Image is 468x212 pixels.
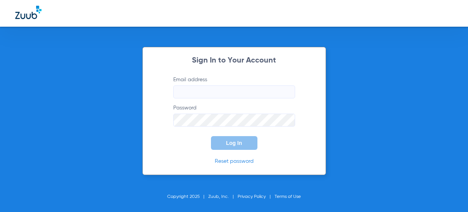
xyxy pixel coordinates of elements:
input: Email address [173,85,295,98]
a: Reset password [215,159,254,164]
input: Password [173,114,295,127]
h2: Sign In to Your Account [162,57,307,64]
iframe: Chat Widget [430,175,468,212]
button: Log In [211,136,257,150]
li: Copyright 2025 [167,193,208,201]
img: Zuub Logo [15,6,42,19]
span: Log In [226,140,242,146]
label: Email address [173,76,295,98]
label: Password [173,104,295,127]
a: Privacy Policy [238,194,266,199]
li: Zuub, Inc. [208,193,238,201]
a: Terms of Use [275,194,301,199]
